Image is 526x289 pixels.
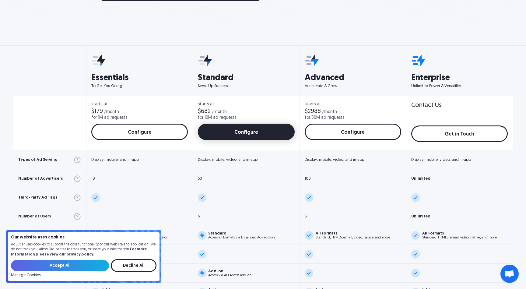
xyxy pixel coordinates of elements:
[91,74,188,82] h3: Essentials
[500,265,519,283] div: Open chat
[212,110,227,114] div: /month
[91,116,127,120] div: for 1M ad requests
[11,235,156,240] h4: Our website uses cookies
[18,214,51,218] div: Number of Users
[411,74,508,82] h3: Enterprise
[18,196,58,199] div: Third-Party Ad Tags
[305,83,401,89] p: Accelerate & Grow
[198,108,211,115] div: $682
[305,116,344,120] div: for 50M ad requests
[198,74,294,82] h3: Standard
[198,177,202,181] div: 50
[316,236,390,239] div: Standard, HTML5, email, video, native, and more
[11,242,156,257] p: AdButler uses cookies to support the core functionality of our website and application. We do not...
[11,260,109,271] input: Accept All
[208,269,251,273] div: Add-on
[411,83,508,89] p: Unlimited Power & Versatility
[11,259,156,277] form: Email Form
[305,177,311,181] div: 100
[111,259,156,272] input: Decline All
[208,231,275,235] div: Standard
[198,214,200,218] div: 5
[91,108,103,115] div: $179
[411,158,471,162] div: Display, mobile, video, and in-app
[198,102,294,107] div: starts at
[18,158,58,162] div: Types of Ad Serving
[91,124,188,140] a: Configure
[18,177,63,181] div: Number of Advertisers
[208,236,275,239] div: Access all formats via Enhanced Ads add-on
[198,83,294,89] p: Serve Up Success
[411,102,441,108] div: Contact Us
[411,125,508,142] a: Get in Touch
[411,214,430,218] div: Unlimited
[305,74,401,82] h3: Advanced
[322,110,337,114] div: /month
[208,274,251,277] div: Access via API Access add-on
[91,102,188,107] div: starts at
[305,124,401,140] a: Configure
[11,273,40,277] a: Manage Cookies
[91,177,95,181] div: 10
[91,83,188,89] p: To Get You Going
[422,231,497,235] div: All Formats
[305,108,321,115] div: $2988
[305,214,307,218] div: 5
[411,177,430,181] div: Unlimited
[91,158,139,162] div: Display, mobile, and in-app
[198,158,258,162] div: Display, mobile, video, and in-app
[104,110,119,114] div: /month
[316,231,390,235] div: All Formats
[305,158,364,162] div: Display, mobile, video, and in-app
[305,102,401,107] div: starts at
[198,116,236,120] div: for 10M ad requests
[198,124,294,140] a: Configure
[91,214,93,218] div: 1
[422,236,497,239] div: Standard, HTML5, email, video, native, and more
